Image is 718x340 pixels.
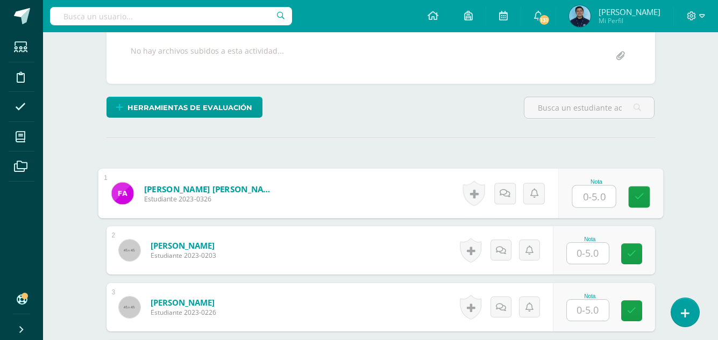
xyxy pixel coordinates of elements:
a: [PERSON_NAME] [151,240,216,251]
div: Nota [572,179,621,185]
a: Herramientas de evaluación [106,97,262,118]
img: 45x45 [119,296,140,318]
input: 0-5.0 [572,186,615,207]
div: No hay archivos subidos a esta actividad... [131,46,284,67]
img: 15a6e49994c9e940e0b0f1c9b766f61e.png [111,182,133,204]
input: Busca un usuario... [50,7,292,25]
a: [PERSON_NAME] [151,297,216,308]
span: Estudiante 2023-0226 [151,308,216,317]
span: [PERSON_NAME] [599,6,660,17]
input: 0-5.0 [567,300,609,321]
div: Nota [566,236,614,242]
span: 131 [538,14,550,26]
span: Estudiante 2023-0203 [151,251,216,260]
span: Estudiante 2023-0326 [144,194,276,204]
img: 45x45 [119,240,140,261]
input: 0-5.0 [567,243,609,264]
span: Mi Perfil [599,16,660,25]
a: [PERSON_NAME] [PERSON_NAME] [144,183,276,194]
img: e03a95cdf3f7e818780b3d7e8837d5b9.png [569,5,591,27]
span: Herramientas de evaluación [127,98,252,118]
input: Busca un estudiante aquí... [524,97,654,118]
div: Nota [566,293,614,299]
